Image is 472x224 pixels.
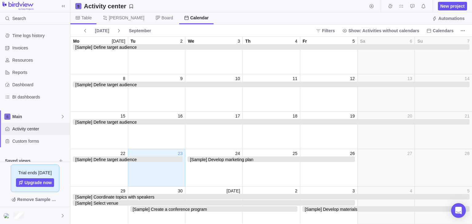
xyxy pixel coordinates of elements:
[4,213,11,218] img: Show
[350,150,355,156] span: 26
[410,188,412,194] span: 4
[465,113,470,119] span: 21
[128,112,185,149] div: day_16
[16,178,54,187] a: Upgrade now
[12,15,26,21] span: Search
[458,26,467,35] span: More actions
[70,194,472,199] div: day_task_6
[410,38,412,44] span: 6
[128,37,185,74] div: day_2
[357,149,415,187] div: day_27
[84,2,126,10] h2: Activity center
[81,15,92,21] span: Table
[185,112,242,149] div: day_17
[128,187,185,224] div: day_30
[73,200,355,206] span: [Sample] Select venue
[12,57,68,63] span: Resources
[185,149,242,187] div: day_24
[433,28,454,34] span: Calendars
[123,75,125,82] span: 8
[17,196,59,203] span: Remove Sample Data
[386,5,395,10] a: Time logs
[109,15,144,21] span: [PERSON_NAME]
[300,187,357,224] div: day_3
[190,15,209,21] span: Calendar
[70,125,128,131] span: empty_task
[313,26,337,35] span: Filters
[70,82,472,87] div: day_task_1
[162,15,173,21] span: Board
[322,28,335,34] span: Filters
[352,188,355,194] span: 3
[178,188,183,194] span: 30
[70,56,128,62] span: empty_task
[367,2,376,10] span: Start timer
[81,2,136,10] span: Save your current layout and filters as a View
[340,26,422,35] span: Show: Activities without calendars
[12,114,60,120] span: Main
[408,2,417,10] span: Approval requests
[12,94,68,100] span: BI dashboards
[128,74,185,112] div: day_9
[92,26,112,35] span: [DATE]
[350,75,355,82] span: 12
[178,113,183,119] span: 16
[465,75,470,82] span: 14
[185,37,242,74] div: day_3
[415,187,472,224] div: day_5
[73,82,470,87] span: [Sample] Define target audience
[357,112,415,149] div: day_20
[438,15,465,21] span: Automations
[73,38,79,44] span: Mo
[57,156,65,165] span: Browse views
[415,112,472,149] div: day_21
[70,112,128,149] div: day_15
[360,38,365,44] span: Sa
[70,156,185,162] div: day_task_1
[242,112,300,149] div: day_18
[300,149,357,187] div: day_26
[120,150,125,156] span: 22
[465,150,470,156] span: 28
[185,187,242,224] div: day_1 Oct
[386,2,395,10] span: Time logs
[73,44,470,50] span: [Sample] Define target audience
[4,212,11,219] div: Rabia
[238,38,240,44] span: 3
[300,206,472,212] div: day_task_14
[293,150,297,156] span: 25
[25,180,52,186] span: Upgrade now
[70,94,128,99] span: empty_task
[415,149,472,187] div: day_28
[70,169,128,174] span: empty_task
[70,119,472,125] div: day_task_1
[12,126,68,132] span: Activity center
[300,37,357,74] div: day_5
[188,38,194,44] span: We
[397,5,406,10] a: My assignments
[357,187,415,224] div: day_4
[415,74,472,112] div: day_14
[235,75,240,82] span: 10
[424,26,456,35] span: Calendars
[12,69,68,75] span: Reports
[357,37,415,74] div: day_6
[303,38,307,44] span: Fr
[467,38,470,44] span: 7
[120,188,125,194] span: 29
[417,38,423,44] span: Su
[419,2,428,10] span: Notifications
[70,163,128,168] span: empty_task
[408,5,417,10] a: Approval requests
[70,200,357,206] div: day_task_16
[70,149,128,187] div: day_22
[12,82,68,88] span: Dashboard
[73,119,470,125] span: [Sample] Define target audience
[352,38,355,44] span: 5
[300,112,357,149] div: day_19
[70,74,128,112] div: day_8
[73,156,183,162] span: [Sample] Define target audience
[415,37,472,74] div: day_7
[185,169,242,174] span: empty_task
[95,28,109,34] span: [DATE]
